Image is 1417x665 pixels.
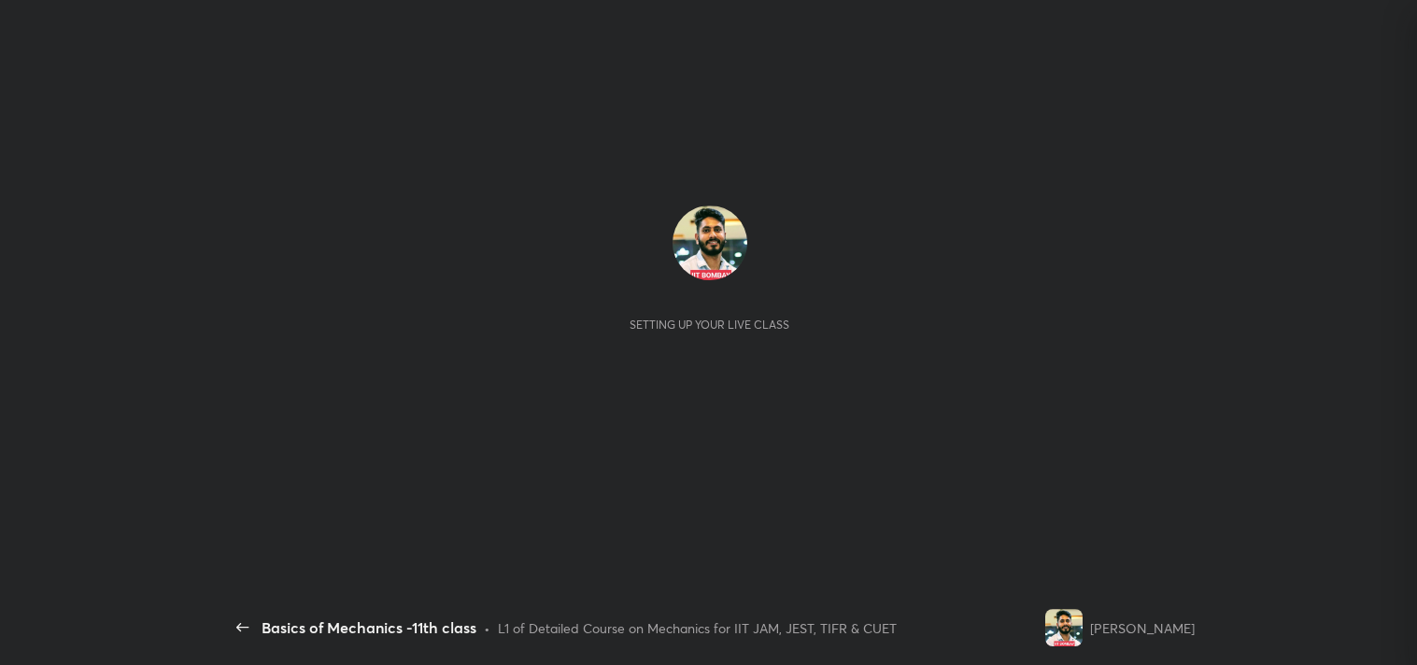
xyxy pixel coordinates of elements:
div: Basics of Mechanics -11th class [262,616,476,639]
div: Setting up your live class [630,318,789,332]
div: L1 of Detailed Course on Mechanics for IIT JAM, JEST, TIFR & CUET [498,618,897,638]
img: f94f666b75404537a3dc3abc1e0511f3.jpg [673,205,747,280]
img: f94f666b75404537a3dc3abc1e0511f3.jpg [1045,609,1083,646]
div: • [484,618,490,638]
div: [PERSON_NAME] [1090,618,1195,638]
